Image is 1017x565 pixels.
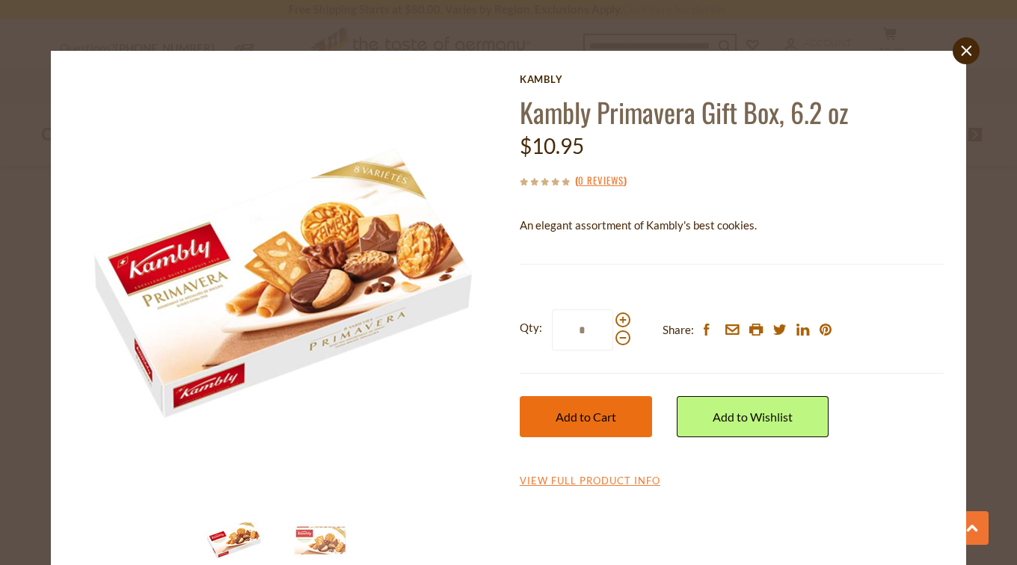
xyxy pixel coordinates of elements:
[493,73,912,493] img: Kambly Primavera Gift Box
[520,73,944,85] a: Kambly
[520,246,944,265] p: Eight varieties included.
[552,309,613,351] input: Qty:
[520,475,660,488] a: View Full Product Info
[663,321,694,339] span: Share:
[520,318,542,337] strong: Qty:
[73,73,493,493] img: Kambly Primavera Gift Box, 6.2 oz
[556,410,616,424] span: Add to Cart
[677,396,829,437] a: Add to Wishlist
[520,216,944,235] p: An elegant assortment of Kambly's best cookies.
[520,133,584,158] span: $10.95
[578,173,624,189] a: 0 Reviews
[575,173,627,188] span: ( )
[520,92,848,132] a: Kambly Primavera Gift Box, 6.2 oz
[520,396,652,437] button: Add to Cart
